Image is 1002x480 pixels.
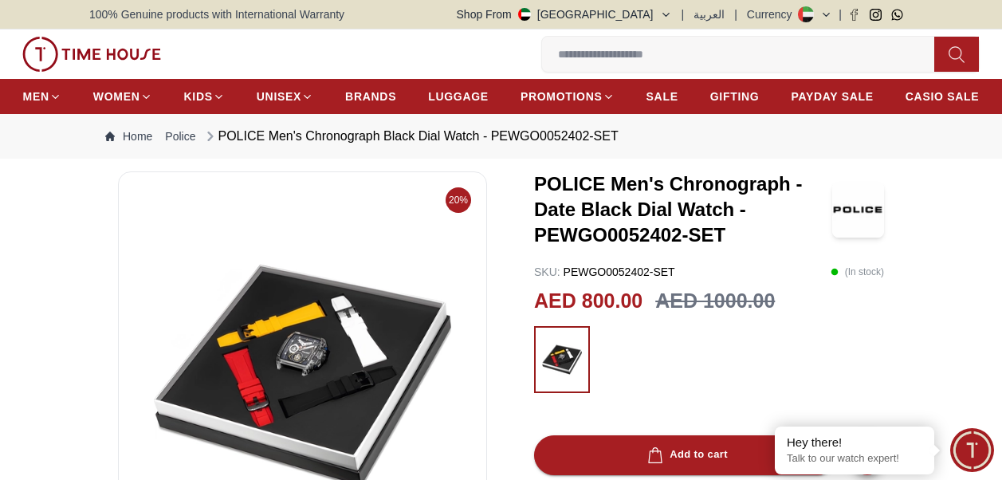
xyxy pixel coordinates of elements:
div: Currency [747,6,799,22]
span: LUGGAGE [428,89,489,104]
div: POLICE Men's Chronograph Black Dial Watch - PEWGO0052402-SET [202,127,619,146]
span: SALE [646,89,678,104]
a: BRANDS [345,82,396,111]
a: Facebook [848,9,860,21]
a: Instagram [870,9,882,21]
img: POLICE Men's Chronograph - Date Black Dial Watch - PEWGO0052402-SET [832,182,884,238]
button: Shop From[GEOGRAPHIC_DATA] [457,6,672,22]
span: | [839,6,842,22]
div: Chat Widget [950,428,994,472]
h3: AED 1000.00 [655,286,775,317]
button: Add to cart [534,435,838,475]
div: Add to cart [644,446,728,464]
span: | [682,6,685,22]
span: MEN [23,89,49,104]
a: PAYDAY SALE [791,82,873,111]
img: ... [542,334,582,385]
a: Home [105,128,152,144]
span: SKU : [534,266,560,278]
span: 20% [446,187,471,213]
span: GIFTING [710,89,760,104]
div: Hey there! [787,435,922,450]
a: SALE [646,82,678,111]
span: WOMEN [93,89,140,104]
h2: AED 800.00 [534,286,642,317]
a: Whatsapp [891,9,903,21]
nav: Breadcrumb [89,114,913,159]
a: UNISEX [257,82,313,111]
span: KIDS [184,89,213,104]
span: PAYDAY SALE [791,89,873,104]
span: | [734,6,737,22]
a: KIDS [184,82,225,111]
a: CASIO SALE [906,82,980,111]
h3: POLICE Men's Chronograph - Date Black Dial Watch - PEWGO0052402-SET [534,171,832,248]
span: 100% Genuine products with International Warranty [89,6,344,22]
span: PROMOTIONS [521,89,603,104]
span: CASIO SALE [906,89,980,104]
p: ( In stock ) [831,264,884,280]
a: WOMEN [93,82,152,111]
a: GIFTING [710,82,760,111]
a: MEN [23,82,61,111]
a: Police [165,128,195,144]
img: ... [22,37,161,72]
p: Talk to our watch expert! [787,452,922,466]
button: العربية [694,6,725,22]
span: UNISEX [257,89,301,104]
a: LUGGAGE [428,82,489,111]
img: United Arab Emirates [518,8,531,21]
p: PEWGO0052402-SET [534,264,675,280]
span: BRANDS [345,89,396,104]
a: PROMOTIONS [521,82,615,111]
